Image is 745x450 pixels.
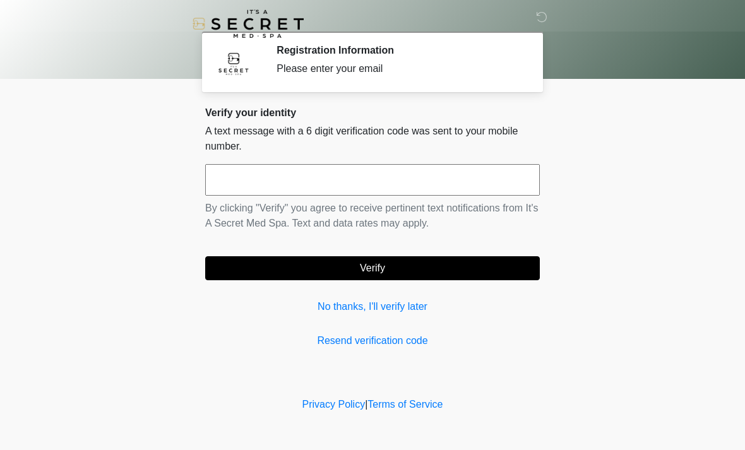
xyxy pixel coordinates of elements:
[205,201,540,231] p: By clicking "Verify" you agree to receive pertinent text notifications from It's A Secret Med Spa...
[277,61,521,76] div: Please enter your email
[302,399,366,410] a: Privacy Policy
[205,256,540,280] button: Verify
[205,333,540,348] a: Resend verification code
[365,399,367,410] a: |
[205,299,540,314] a: No thanks, I'll verify later
[215,44,253,82] img: Agent Avatar
[205,124,540,154] p: A text message with a 6 digit verification code was sent to your mobile number.
[277,44,521,56] h2: Registration Information
[193,9,304,38] img: It's A Secret Med Spa Logo
[205,107,540,119] h2: Verify your identity
[367,399,443,410] a: Terms of Service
